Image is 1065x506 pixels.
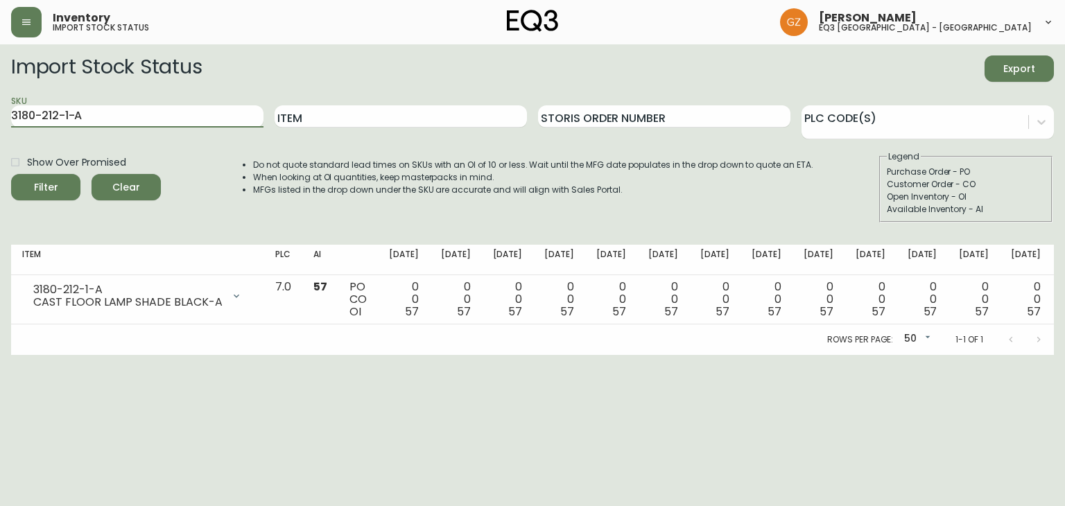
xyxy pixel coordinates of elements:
[103,179,150,196] span: Clear
[508,304,522,320] span: 57
[11,174,80,200] button: Filter
[1000,245,1052,275] th: [DATE]
[253,184,813,196] li: MFGs listed in the drop down under the SKU are accurate and will align with Sales Portal.
[264,275,302,324] td: 7.0
[1011,281,1041,318] div: 0 0
[887,166,1045,178] div: Purchase Order - PO
[856,281,885,318] div: 0 0
[53,12,110,24] span: Inventory
[819,12,917,24] span: [PERSON_NAME]
[533,245,585,275] th: [DATE]
[482,245,534,275] th: [DATE]
[612,304,626,320] span: 57
[11,55,202,82] h2: Import Stock Status
[872,304,885,320] span: 57
[1027,304,1041,320] span: 57
[887,150,921,163] legend: Legend
[897,245,949,275] th: [DATE]
[349,281,367,318] div: PO CO
[253,171,813,184] li: When looking at OI quantities, keep masterpacks in mind.
[596,281,626,318] div: 0 0
[544,281,574,318] div: 0 0
[441,281,471,318] div: 0 0
[975,304,989,320] span: 57
[302,245,338,275] th: AI
[924,304,937,320] span: 57
[700,281,730,318] div: 0 0
[985,55,1054,82] button: Export
[741,245,793,275] th: [DATE]
[493,281,523,318] div: 0 0
[92,174,161,200] button: Clear
[752,281,781,318] div: 0 0
[996,60,1043,78] span: Export
[887,191,1045,203] div: Open Inventory - OI
[430,245,482,275] th: [DATE]
[648,281,678,318] div: 0 0
[887,178,1045,191] div: Customer Order - CO
[27,155,126,170] span: Show Over Promised
[793,245,845,275] th: [DATE]
[887,203,1045,216] div: Available Inventory - AI
[389,281,419,318] div: 0 0
[955,333,983,346] p: 1-1 of 1
[264,245,302,275] th: PLC
[33,296,223,308] div: CAST FLOOR LAMP SHADE BLACK-A
[313,279,327,295] span: 57
[780,8,808,36] img: 78875dbee59462ec7ba26e296000f7de
[959,281,989,318] div: 0 0
[405,304,419,320] span: 57
[689,245,741,275] th: [DATE]
[899,328,933,351] div: 50
[11,245,264,275] th: Item
[53,24,149,32] h5: import stock status
[908,281,937,318] div: 0 0
[768,304,781,320] span: 57
[560,304,574,320] span: 57
[827,333,893,346] p: Rows per page:
[637,245,689,275] th: [DATE]
[820,304,833,320] span: 57
[33,283,223,296] div: 3180-212-1-A
[253,159,813,171] li: Do not quote standard lead times on SKUs with an OI of 10 or less. Wait until the MFG date popula...
[457,304,471,320] span: 57
[378,245,430,275] th: [DATE]
[845,245,897,275] th: [DATE]
[804,281,833,318] div: 0 0
[585,245,637,275] th: [DATE]
[716,304,729,320] span: 57
[507,10,558,32] img: logo
[948,245,1000,275] th: [DATE]
[664,304,678,320] span: 57
[819,24,1032,32] h5: eq3 [GEOGRAPHIC_DATA] - [GEOGRAPHIC_DATA]
[349,304,361,320] span: OI
[34,179,58,196] div: Filter
[22,281,253,311] div: 3180-212-1-ACAST FLOOR LAMP SHADE BLACK-A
